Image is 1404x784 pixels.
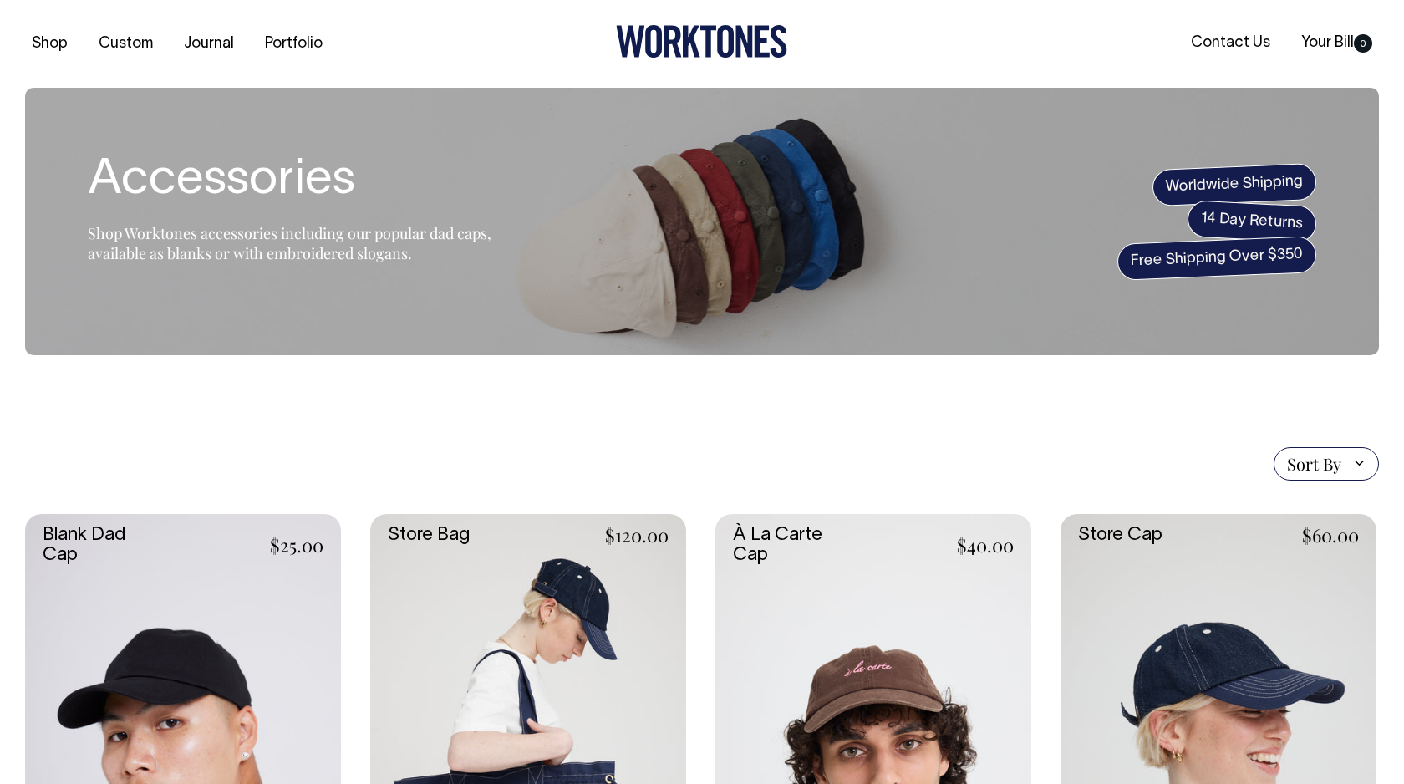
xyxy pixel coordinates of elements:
[88,223,491,263] span: Shop Worktones accessories including our popular dad caps, available as blanks or with embroidere...
[258,30,329,58] a: Portfolio
[1184,29,1277,57] a: Contact Us
[88,155,506,208] h1: Accessories
[1354,34,1372,53] span: 0
[92,30,160,58] a: Custom
[1152,163,1317,206] span: Worldwide Shipping
[1187,200,1317,243] span: 14 Day Returns
[177,30,241,58] a: Journal
[1295,29,1379,57] a: Your Bill0
[1117,236,1317,281] span: Free Shipping Over $350
[1287,454,1341,474] span: Sort By
[25,30,74,58] a: Shop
